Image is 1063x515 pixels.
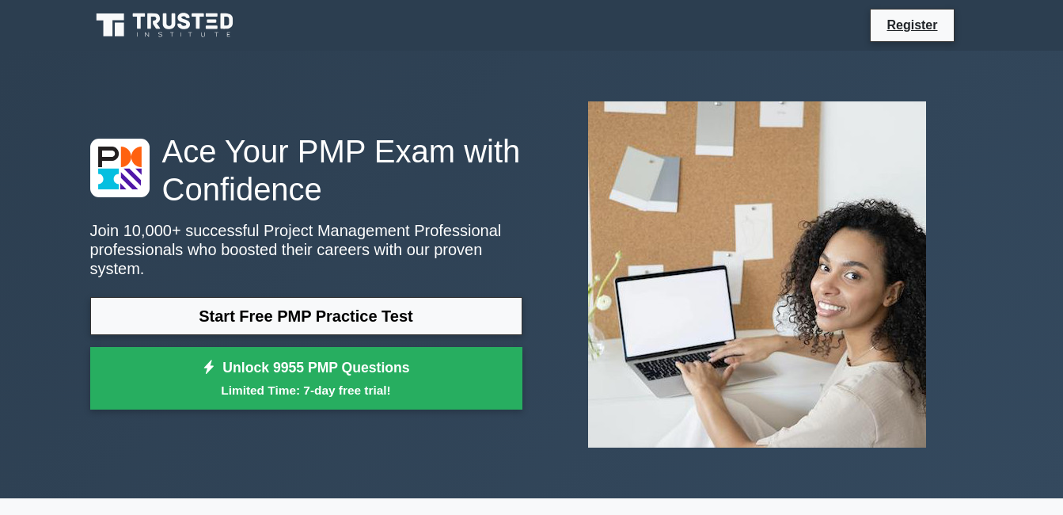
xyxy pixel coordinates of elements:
[90,221,522,278] p: Join 10,000+ successful Project Management Professional professionals who boosted their careers w...
[90,297,522,335] a: Start Free PMP Practice Test
[90,132,522,208] h1: Ace Your PMP Exam with Confidence
[90,347,522,410] a: Unlock 9955 PMP QuestionsLimited Time: 7-day free trial!
[877,15,947,35] a: Register
[110,381,503,399] small: Limited Time: 7-day free trial!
